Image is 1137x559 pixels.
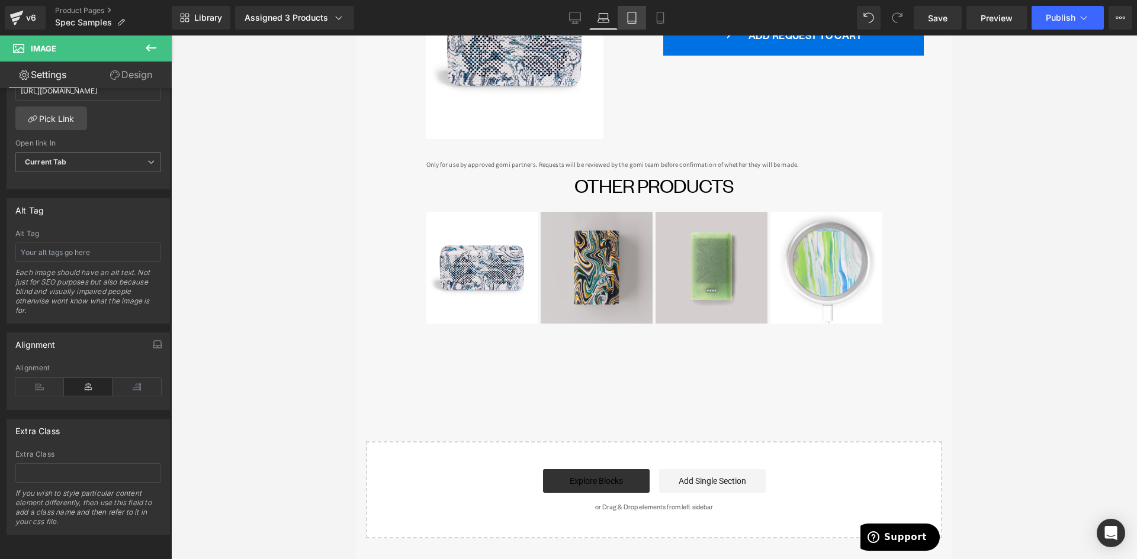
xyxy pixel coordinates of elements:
a: Add Single Section [303,434,409,457]
span: Spec Samples [55,18,112,27]
span: Library [194,12,222,23]
div: Extra Class [15,450,161,458]
div: Open link In [15,139,161,147]
span: Image [31,44,56,53]
a: Preview [966,6,1027,30]
a: Tablet [618,6,646,30]
a: v6 [5,6,46,30]
div: Extra Class [15,419,60,436]
div: Alt Tag [15,230,161,238]
div: If you wish to style particular content element differently, then use this field to add a class n... [15,489,161,534]
button: Publish [1032,6,1104,30]
span: Publish [1046,13,1075,22]
div: Alignment [15,364,161,372]
b: Current Tab [25,157,67,166]
div: Alignment [15,333,56,350]
a: Design [88,62,174,88]
span: Preview [981,12,1013,24]
h1: Other Products [70,141,526,159]
a: Pick Link [15,106,87,130]
div: Each image should have an alt text. Not just for SEO purposes but also because blind and visually... [15,268,161,323]
a: Product Pages [55,6,172,15]
button: More [1109,6,1132,30]
input: Your alt tags go here [15,243,161,262]
p: Only for use by approved gomi partners. Requests will be reviewed by the gomi team before confirm... [70,112,526,136]
div: Assigned 3 Products [245,12,345,24]
div: Open Intercom Messenger [1097,519,1125,547]
a: Laptop [589,6,618,30]
a: New Library [172,6,230,30]
a: Desktop [561,6,589,30]
div: Alt Tag [15,199,44,215]
button: Undo [857,6,881,30]
div: v6 [24,10,38,25]
span: Save [928,12,947,24]
iframe: Opens a widget where you can find more information [504,488,583,518]
a: Mobile [646,6,675,30]
a: Explore Blocks [187,434,293,457]
p: or Drag & Drop elements from left sidebar [28,467,567,475]
input: https://your-shop.myshopify.com [15,81,161,101]
button: Redo [885,6,909,30]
